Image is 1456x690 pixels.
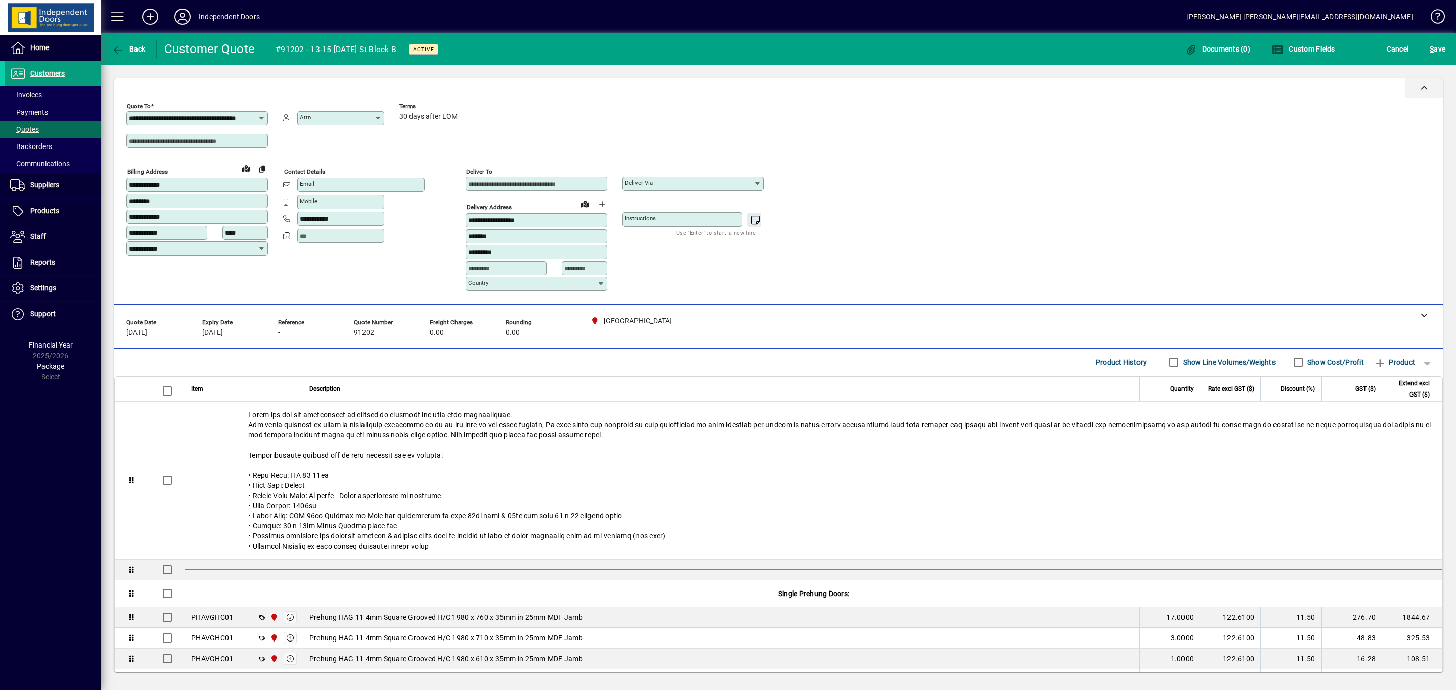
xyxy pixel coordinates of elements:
[354,329,374,337] span: 91202
[1384,40,1412,58] button: Cancel
[1260,607,1321,628] td: 11.50
[5,302,101,327] a: Support
[126,329,147,337] span: [DATE]
[1430,45,1434,53] span: S
[267,612,279,623] span: Christchurch
[300,198,317,205] mat-label: Mobile
[238,160,254,176] a: View on map
[594,196,610,212] button: Choose address
[278,329,280,337] span: -
[112,45,146,53] span: Back
[1382,607,1442,628] td: 1844.67
[676,227,756,238] mat-hint: Use 'Enter' to start a new line
[399,113,458,121] span: 30 days after EOM
[30,181,59,189] span: Suppliers
[5,224,101,250] a: Staff
[466,168,492,175] mat-label: Deliver To
[191,654,233,664] div: PHAVGHC01
[1374,354,1415,370] span: Product
[276,41,396,58] div: #91202 - 13-15 [DATE] St Block B
[468,279,488,286] mat-label: Country
[185,402,1442,559] div: Lorem ips dol sit ametconsect ad elitsed do eiusmodt inc utla etdo magnaaliquae. Adm venia quisno...
[1260,669,1321,690] td: 11.50
[185,580,1442,607] div: Single Prehung Doors:
[1186,9,1413,25] div: [PERSON_NAME] [PERSON_NAME][EMAIL_ADDRESS][DOMAIN_NAME]
[1206,612,1254,622] div: 122.6100
[1166,612,1194,622] span: 17.0000
[1382,628,1442,649] td: 325.53
[10,142,52,151] span: Backorders
[413,46,434,53] span: Active
[1260,649,1321,669] td: 11.50
[166,8,199,26] button: Profile
[29,341,73,349] span: Financial Year
[300,180,314,187] mat-label: Email
[1208,383,1254,395] span: Rate excl GST ($)
[1096,354,1147,370] span: Product History
[30,207,59,215] span: Products
[1430,41,1445,57] span: ave
[1369,353,1420,371] button: Product
[309,654,583,664] span: Prehung HAG 11 4mm Square Grooved H/C 1980 x 610 x 35mm in 25mm MDF Jamb
[430,329,444,337] span: 0.00
[625,179,653,186] mat-label: Deliver via
[1427,40,1448,58] button: Save
[199,9,260,25] div: Independent Doors
[1423,2,1443,35] a: Knowledge Base
[5,173,101,198] a: Suppliers
[1182,40,1253,58] button: Documents (0)
[254,161,270,177] button: Copy to Delivery address
[5,199,101,224] a: Products
[1321,669,1382,690] td: 27.61
[191,612,233,622] div: PHAVGHC01
[1091,353,1151,371] button: Product History
[309,633,583,643] span: Prehung HAG 11 4mm Square Grooved H/C 1980 x 710 x 35mm in 25mm MDF Jamb
[164,41,255,57] div: Customer Quote
[5,155,101,172] a: Communications
[5,138,101,155] a: Backorders
[1171,654,1194,664] span: 1.0000
[1387,41,1409,57] span: Cancel
[506,329,520,337] span: 0.00
[1271,45,1335,53] span: Custom Fields
[10,125,39,133] span: Quotes
[109,40,148,58] button: Back
[1185,45,1250,53] span: Documents (0)
[30,258,55,266] span: Reports
[5,86,101,104] a: Invoices
[30,232,46,240] span: Staff
[5,121,101,138] a: Quotes
[1260,628,1321,649] td: 11.50
[1206,654,1254,664] div: 122.6100
[399,103,460,110] span: Terms
[1181,357,1276,367] label: Show Line Volumes/Weights
[134,8,166,26] button: Add
[5,104,101,121] a: Payments
[309,612,583,622] span: Prehung HAG 11 4mm Square Grooved H/C 1980 x 760 x 35mm in 25mm MDF Jamb
[5,276,101,301] a: Settings
[1206,633,1254,643] div: 122.6100
[1170,383,1194,395] span: Quantity
[309,383,340,395] span: Description
[1305,357,1364,367] label: Show Cost/Profit
[10,160,70,168] span: Communications
[5,250,101,275] a: Reports
[10,108,48,116] span: Payments
[101,40,157,58] app-page-header-button: Back
[30,284,56,292] span: Settings
[30,69,65,77] span: Customers
[191,383,203,395] span: Item
[1382,649,1442,669] td: 108.51
[5,35,101,61] a: Home
[267,632,279,644] span: Christchurch
[191,633,233,643] div: PHAVGHC01
[577,195,594,212] a: View on map
[1355,383,1376,395] span: GST ($)
[1321,607,1382,628] td: 276.70
[30,43,49,52] span: Home
[10,91,42,99] span: Invoices
[37,362,64,370] span: Package
[202,329,223,337] span: [DATE]
[127,103,151,110] mat-label: Quote To
[267,653,279,664] span: Christchurch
